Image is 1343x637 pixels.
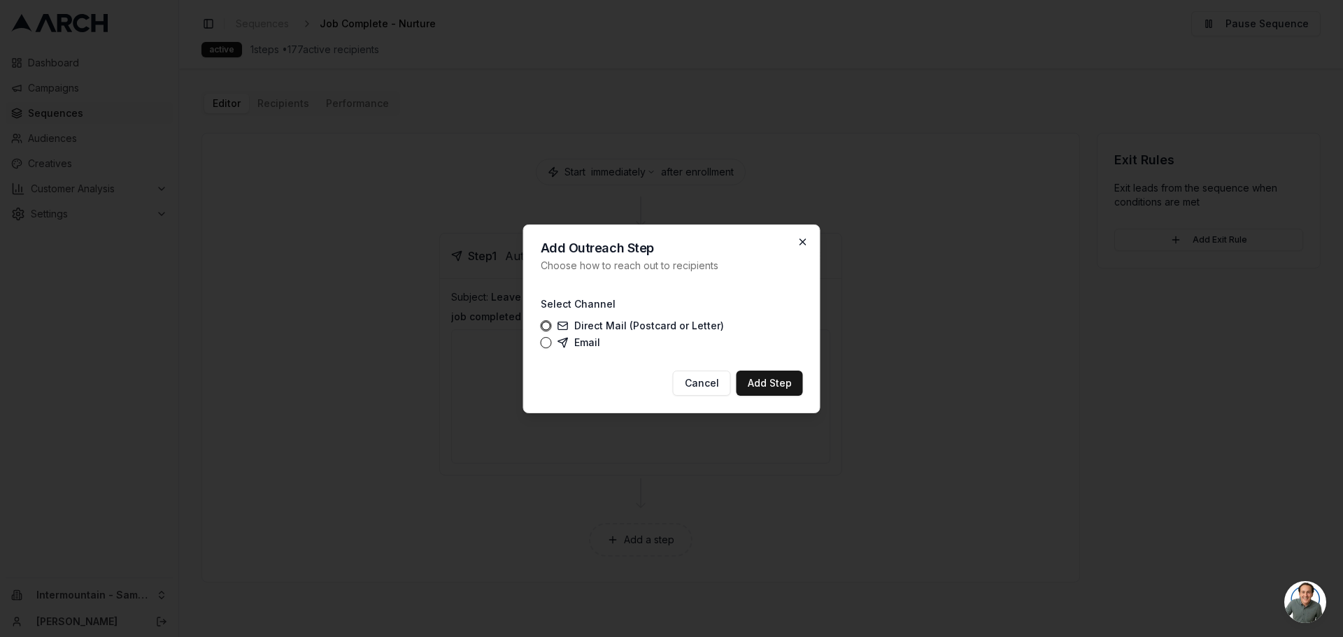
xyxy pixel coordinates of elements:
label: Email [557,337,600,348]
h2: Add Outreach Step [541,242,803,255]
button: Cancel [673,371,731,396]
button: Add Step [737,371,803,396]
label: Direct Mail (Postcard or Letter) [557,320,724,331]
p: Choose how to reach out to recipients [541,259,803,273]
label: Select Channel [541,298,616,310]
